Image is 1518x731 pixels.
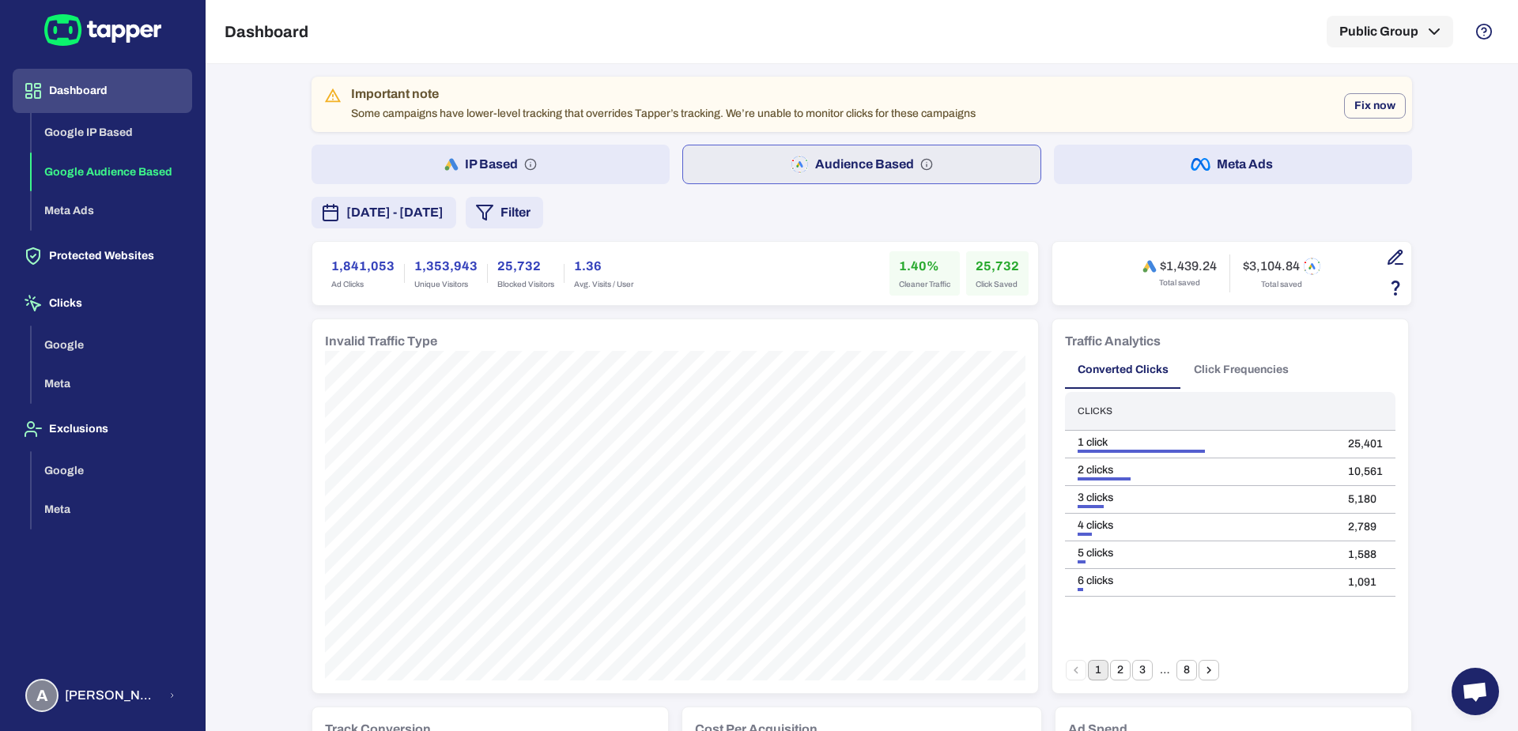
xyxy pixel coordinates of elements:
[312,145,670,184] button: IP Based
[13,281,192,326] button: Clicks
[13,69,192,113] button: Dashboard
[1382,274,1409,301] button: Estimation based on the quantity of invalid click x cost-per-click.
[574,279,633,290] span: Avg. Visits / User
[1065,332,1161,351] h6: Traffic Analytics
[13,673,192,718] button: A[PERSON_NAME] [PERSON_NAME] Koutsogianni
[1078,546,1323,560] div: 5 clicks
[13,83,192,96] a: Dashboard
[1261,279,1302,290] span: Total saved
[1110,660,1131,680] button: Go to page 2
[1243,258,1300,274] h6: $3,104.84
[32,153,192,192] button: Google Audience Based
[13,421,192,435] a: Exclusions
[899,257,950,276] h6: 1.40%
[32,125,192,138] a: Google IP Based
[899,279,950,290] span: Cleaner Traffic
[1078,518,1323,533] div: 4 clicks
[32,113,192,153] button: Google IP Based
[312,197,456,228] button: [DATE] - [DATE]
[574,257,633,276] h6: 1.36
[1181,351,1301,389] button: Click Frequencies
[1154,663,1175,677] div: …
[1132,660,1153,680] button: Go to page 3
[682,145,1042,184] button: Audience Based
[32,462,192,476] a: Google
[1088,660,1108,680] button: page 1
[351,86,976,102] div: Important note
[1054,145,1412,184] button: Meta Ads
[1065,351,1181,389] button: Converted Clicks
[1335,541,1395,569] td: 1,588
[1335,514,1395,541] td: 2,789
[1065,392,1335,431] th: Clicks
[32,364,192,404] button: Meta
[497,279,554,290] span: Blocked Visitors
[32,490,192,529] button: Meta
[1335,431,1395,458] td: 25,401
[32,451,192,491] button: Google
[920,158,933,171] svg: Audience based: Search, Display, Shopping, Video Performance Max, Demand Generation
[32,337,192,350] a: Google
[414,257,478,276] h6: 1,353,943
[497,257,554,276] h6: 25,732
[976,279,1019,290] span: Click Saved
[225,22,308,41] h5: Dashboard
[331,257,395,276] h6: 1,841,053
[13,248,192,262] a: Protected Websites
[32,191,192,231] button: Meta Ads
[976,257,1019,276] h6: 25,732
[1078,463,1323,477] div: 2 clicks
[32,326,192,365] button: Google
[1327,16,1453,47] button: Public Group
[1078,491,1323,505] div: 3 clicks
[32,203,192,217] a: Meta Ads
[1335,486,1395,514] td: 5,180
[1335,569,1395,597] td: 1,091
[1078,435,1323,450] div: 1 click
[346,203,444,222] span: [DATE] - [DATE]
[1160,258,1217,274] h6: $1,439.24
[25,679,59,712] div: A
[1065,660,1220,680] nav: pagination navigation
[1344,93,1406,119] button: Fix now
[414,279,478,290] span: Unique Visitors
[1159,277,1200,288] span: Total saved
[13,234,192,278] button: Protected Websites
[1078,574,1323,588] div: 6 clicks
[325,332,437,351] h6: Invalid Traffic Type
[466,197,543,228] button: Filter
[1176,660,1197,680] button: Go to page 8
[1335,458,1395,486] td: 10,561
[524,158,537,171] svg: IP based: Search, Display, and Shopping.
[32,376,192,390] a: Meta
[13,407,192,451] button: Exclusions
[1199,660,1219,680] button: Go to next page
[351,81,976,127] div: Some campaigns have lower-level tracking that overrides Tapper’s tracking. We’re unable to monito...
[331,279,395,290] span: Ad Clicks
[13,296,192,309] a: Clicks
[32,164,192,177] a: Google Audience Based
[32,502,192,515] a: Meta
[1452,668,1499,715] div: Open chat
[65,688,159,703] span: [PERSON_NAME] [PERSON_NAME] Koutsogianni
